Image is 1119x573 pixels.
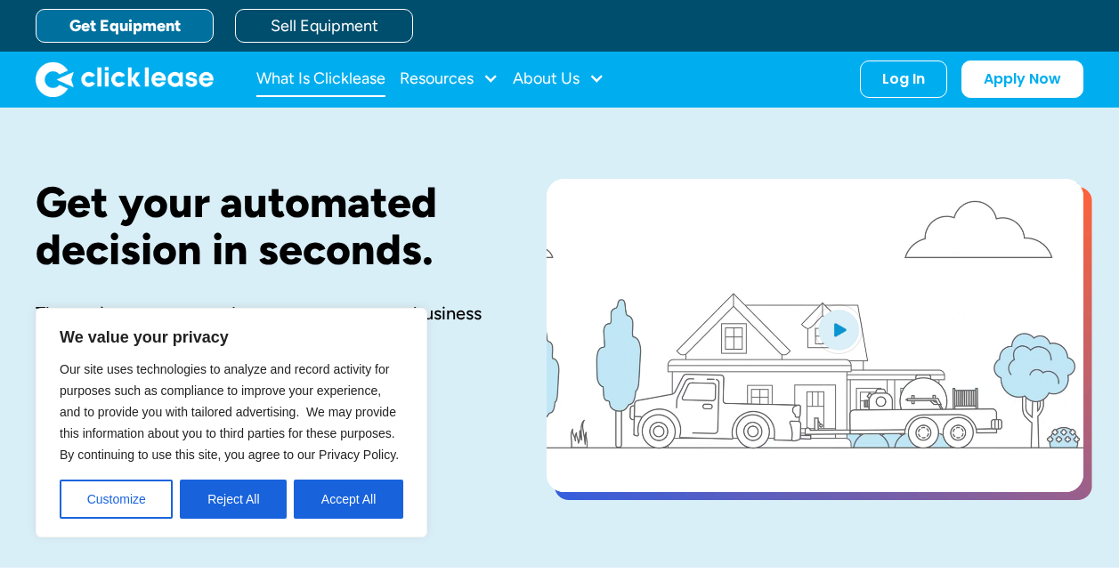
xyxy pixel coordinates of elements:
div: About Us [513,61,604,97]
h1: Get your automated decision in seconds. [36,179,490,273]
a: Sell Equipment [235,9,413,43]
div: We value your privacy [36,308,427,537]
div: The equipment you need to start or grow your business is now affordable with Clicklease. [36,302,490,348]
button: Reject All [180,480,287,519]
img: Clicklease logo [36,61,214,97]
button: Customize [60,480,173,519]
p: We value your privacy [60,327,403,348]
div: Log In [882,70,925,88]
a: open lightbox [547,179,1083,492]
a: home [36,61,214,97]
button: Accept All [294,480,403,519]
img: Blue play button logo on a light blue circular background [815,304,863,354]
span: Our site uses technologies to analyze and record activity for purposes such as compliance to impr... [60,362,399,462]
a: Get Equipment [36,9,214,43]
div: Resources [400,61,499,97]
a: What Is Clicklease [256,61,385,97]
a: Apply Now [961,61,1083,98]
